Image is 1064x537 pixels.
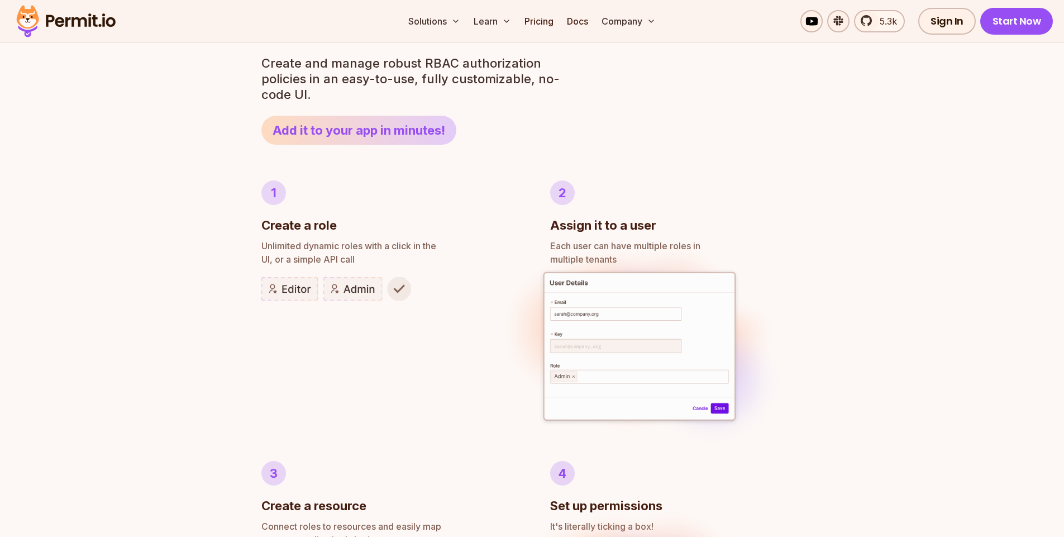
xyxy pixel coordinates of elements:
[980,8,1053,35] a: Start Now
[550,497,662,515] h3: Set up permissions
[261,216,337,235] h3: Create a role
[597,10,660,32] button: Company
[550,216,656,235] h3: Assign it to a user
[261,239,514,253] span: Unlimited dynamic roles with a click in the
[11,2,121,40] img: Permit logo
[261,180,286,205] div: 1
[261,55,566,102] p: Create and manage robust RBAC authorization policies in an easy-to-use, fully customizable, no-co...
[918,8,976,35] a: Sign In
[261,520,514,533] span: Connect roles to resources and easily map
[261,116,456,145] a: Add it to your app in minutes!
[520,10,558,32] a: Pricing
[404,10,465,32] button: Solutions
[261,239,514,266] p: UI, or a simple API call
[550,461,575,486] div: 4
[550,180,575,205] div: 2
[854,10,905,32] a: 5.3k
[562,10,593,32] a: Docs
[873,15,897,28] span: 5.3k
[261,497,366,515] h3: Create a resource
[469,10,516,32] button: Learn
[261,461,286,486] div: 3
